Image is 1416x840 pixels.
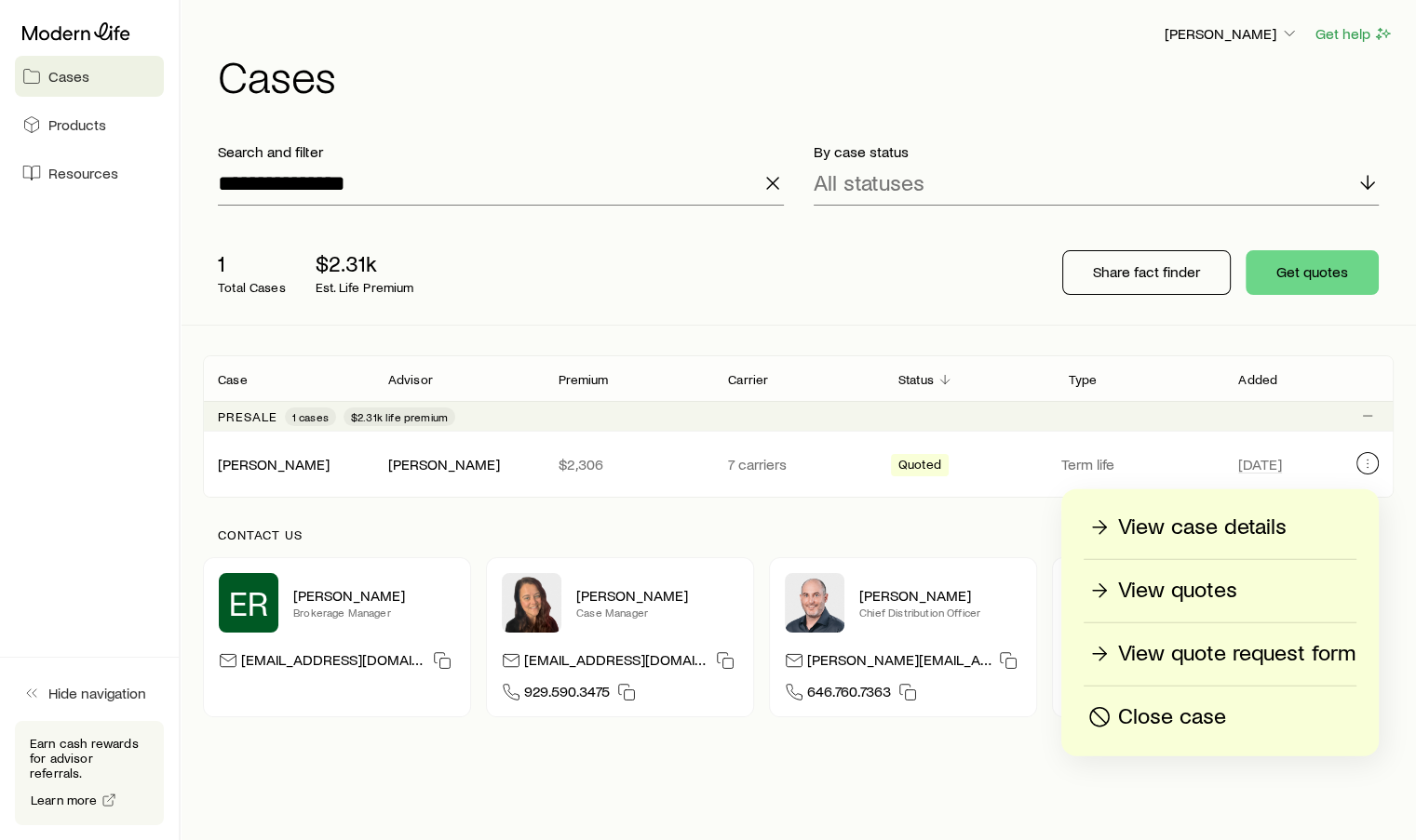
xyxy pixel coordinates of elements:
[1238,455,1282,473] span: [DATE]
[293,605,455,620] p: Brokerage Manager
[351,409,448,424] span: $2.31k life premium
[218,527,1379,542] p: Contact us
[1093,262,1200,281] p: Share fact finder
[807,682,891,707] span: 646.760.7363
[1164,23,1300,46] button: [PERSON_NAME]
[1118,576,1237,606] p: View quotes
[229,584,268,621] span: ER
[859,586,1021,605] p: [PERSON_NAME]
[218,455,330,474] div: [PERSON_NAME]
[48,164,118,182] span: Resources
[316,280,414,295] p: Est. Life Premium
[218,250,286,276] p: 1
[1084,512,1356,544] a: View case details
[1165,24,1299,43] p: [PERSON_NAME]
[814,142,1380,161] p: By case status
[388,372,433,387] p: Advisor
[1084,575,1356,607] a: View quotes
[316,250,414,276] p: $2.31k
[1069,372,1098,387] p: Type
[30,736,149,780] p: Earn cash rewards for advisor referrals.
[502,573,561,633] img: Abby McGuigan
[48,67,89,86] span: Cases
[1238,372,1277,387] p: Added
[728,455,869,473] p: 7 carriers
[524,650,708,675] p: [EMAIL_ADDRESS][DOMAIN_NAME]
[15,673,164,713] button: Hide navigation
[48,115,106,134] span: Products
[1315,23,1394,45] button: Get help
[1118,513,1287,542] p: View case details
[15,104,164,145] a: Products
[218,455,330,473] a: [PERSON_NAME]
[292,409,329,424] span: 1 cases
[293,586,455,605] p: [PERSON_NAME]
[807,650,991,675] p: [PERSON_NAME][EMAIL_ADDRESS][DOMAIN_NAME]
[1084,638,1356,671] a: View quote request form
[1061,455,1217,473] p: Term life
[859,605,1021,620] p: Chief Distribution Officer
[218,372,248,387] p: Case
[15,56,164,97] a: Cases
[15,721,164,825] div: Earn cash rewards for advisor referrals.Learn more
[218,142,784,161] p: Search and filter
[785,573,844,633] img: Dan Pierson
[218,409,277,424] p: Presale
[218,280,286,295] p: Total Cases
[898,372,934,387] p: Status
[1084,701,1356,734] button: Close case
[15,153,164,193] a: Resources
[31,793,98,807] span: Learn more
[203,355,1394,498] div: Client cases
[218,53,1394,98] h1: Cases
[1246,250,1379,295] button: Get quotes
[898,457,941,476] span: Quoted
[241,650,425,675] p: [EMAIL_ADDRESS][DOMAIN_NAME]
[1118,702,1226,732] p: Close case
[524,682,610,707] span: 929.590.3475
[388,455,500,474] div: [PERSON_NAME]
[48,684,146,702] span: Hide navigation
[558,455,698,473] p: $2,306
[576,605,738,620] p: Case Manager
[1062,250,1231,295] button: Share fact finder
[558,372,608,387] p: Premium
[728,372,768,387] p: Carrier
[576,586,738,605] p: [PERSON_NAME]
[1118,639,1355,669] p: View quote request form
[814,169,924,195] p: All statuses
